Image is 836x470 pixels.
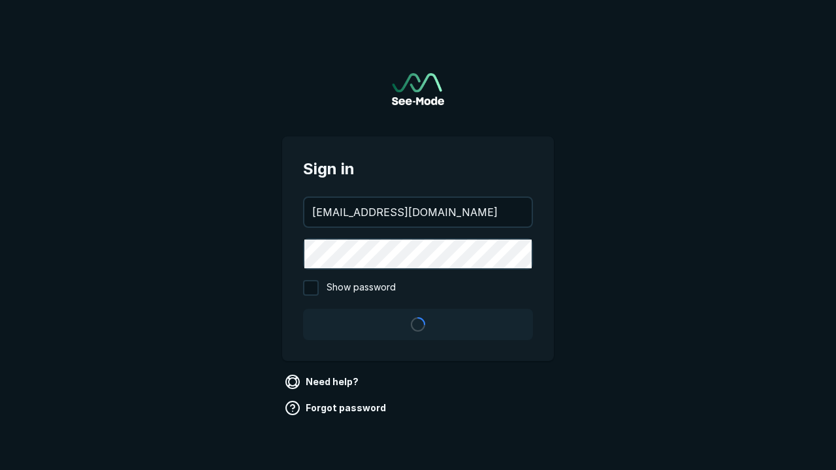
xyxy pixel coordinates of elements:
a: Forgot password [282,398,391,418]
a: Need help? [282,371,364,392]
a: Go to sign in [392,73,444,105]
input: your@email.com [304,198,532,227]
img: See-Mode Logo [392,73,444,105]
span: Show password [327,280,396,296]
span: Sign in [303,157,533,181]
